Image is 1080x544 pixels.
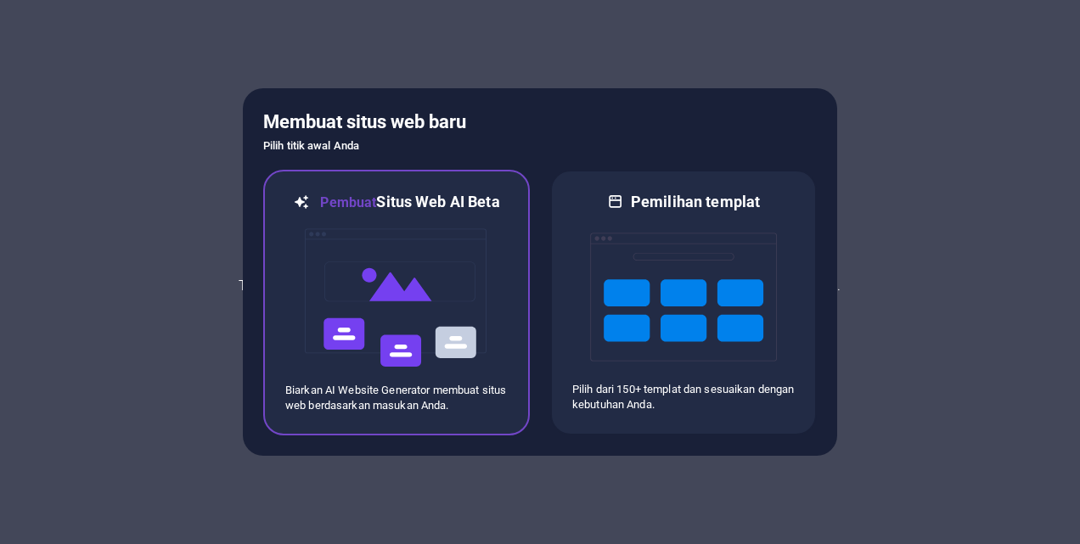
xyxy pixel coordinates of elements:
[303,213,490,383] img: Ai
[631,192,760,212] h6: Pemilihan templat
[317,192,499,213] h6: Situs Web AI Beta
[550,170,817,435] div: Pemilihan templatPilih dari 150+ templat dan sesuaikan dengan kebutuhan Anda.
[263,170,530,435] div: PembuatSitus Web AI BetaAiBiarkan AI Website Generator membuat situs web berdasarkan masukan Anda.
[317,194,376,210] span: Pembuat
[572,382,795,412] p: Pilih dari 150+ templat dan sesuaikan dengan kebutuhan Anda.
[285,383,508,413] p: Biarkan AI Website Generator membuat situs web berdasarkan masukan Anda.
[263,109,817,136] h5: Membuat situs web baru
[263,136,817,156] h6: Pilih titik awal Anda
